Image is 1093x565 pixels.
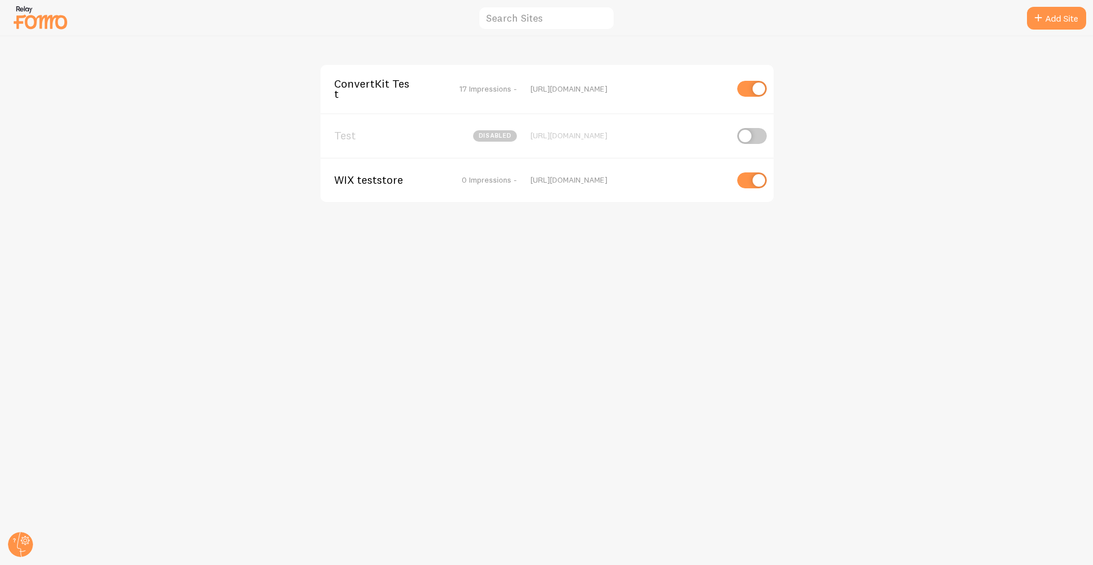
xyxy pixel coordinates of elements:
[334,130,426,141] span: Test
[531,130,727,141] div: [URL][DOMAIN_NAME]
[334,79,426,100] span: ConvertKit Test
[459,84,517,94] span: 17 Impressions -
[473,130,517,142] span: disabled
[334,175,426,185] span: WIX teststore
[462,175,517,185] span: 0 Impressions -
[531,84,727,94] div: [URL][DOMAIN_NAME]
[12,3,69,32] img: fomo-relay-logo-orange.svg
[531,175,727,185] div: [URL][DOMAIN_NAME]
